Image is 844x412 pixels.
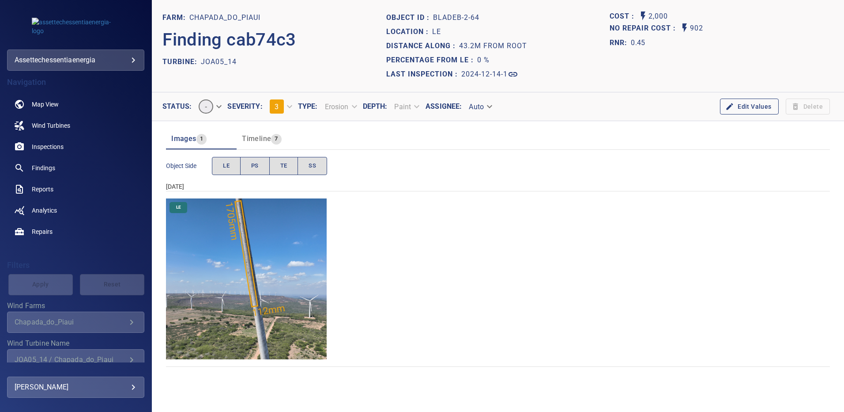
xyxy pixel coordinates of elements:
[166,182,830,191] div: [DATE]
[269,157,298,175] button: TE
[318,99,363,114] div: Erosion
[610,38,631,48] h1: RNR:
[251,161,259,171] span: PS
[648,11,668,23] p: 2,000
[15,318,126,326] div: Chapada_do_Piaui
[171,134,196,143] span: Images
[7,349,144,370] div: Wind Turbine Name
[7,340,144,347] label: Wind Turbine Name
[690,23,703,34] p: 902
[386,41,459,51] p: Distance along :
[7,302,144,309] label: Wind Farms
[263,96,298,117] div: 3
[271,134,281,144] span: 7
[720,99,778,115] button: Edit Values
[212,157,241,175] button: LE
[459,41,527,51] p: 43.2m from root
[7,312,144,333] div: Wind Farms
[638,11,648,21] svg: Auto Cost
[212,157,327,175] div: objectSide
[201,57,237,67] p: JOA05_14
[7,50,144,71] div: assettechessentiaenergia
[386,12,433,23] p: Object ID :
[461,69,518,80] a: 2024-12-14-1
[223,161,230,171] span: LE
[7,94,144,115] a: map noActive
[387,99,425,114] div: Paint
[32,227,53,236] span: Repairs
[386,69,461,80] p: Last Inspection :
[7,115,144,136] a: windturbines noActive
[162,57,201,67] p: TURBINE:
[162,103,192,110] label: Status :
[7,200,144,221] a: analytics noActive
[386,27,432,37] p: Location :
[32,18,120,35] img: assettechessentiaenergia-logo
[426,103,462,110] label: Assignee :
[242,134,271,143] span: Timeline
[7,136,144,157] a: inspections noActive
[15,380,137,394] div: [PERSON_NAME]
[462,99,498,114] div: Auto
[298,103,318,110] label: Type :
[15,53,137,67] div: assettechessentiaenergia
[7,157,144,179] a: findings noActive
[189,12,260,23] p: Chapada_do_Piaui
[610,24,679,33] h1: No Repair Cost :
[166,198,327,359] img: Chapada_do_Piaui/JOA05_14/2024-12-14-1/2024-12-14-2/image83wp83.jpg
[7,221,144,242] a: repairs noActive
[631,38,645,48] p: 0.45
[7,179,144,200] a: reports noActive
[433,12,479,23] p: bladeB-2-64
[610,11,638,23] span: The base labour and equipment costs to repair the finding. Does not include the loss of productio...
[196,134,207,144] span: 1
[275,103,279,111] span: 3
[166,161,212,170] span: Object Side
[610,23,679,34] span: Projected additional costs incurred by waiting 1 year to repair. This is a function of possible i...
[610,36,645,50] span: The ratio of the additional incurred cost of repair in 1 year and the cost of repairing today. Fi...
[679,23,690,33] svg: Auto No Repair Cost
[15,355,126,364] div: JOA05_14 / Chapada_do_Piaui
[363,103,388,110] label: Depth :
[298,157,327,175] button: SS
[7,78,144,87] h4: Navigation
[309,161,316,171] span: SS
[461,69,508,80] p: 2024-12-14-1
[227,103,262,110] label: Severity :
[200,103,212,111] span: -
[386,55,477,65] p: Percentage from LE :
[240,157,270,175] button: PS
[477,55,490,65] p: 0 %
[162,12,189,23] p: FARM:
[32,164,55,172] span: Findings
[32,142,64,151] span: Inspections
[280,161,287,171] span: TE
[610,12,638,21] h1: Cost :
[32,206,57,215] span: Analytics
[32,185,53,194] span: Reports
[171,204,186,210] span: LE
[32,100,59,109] span: Map View
[432,27,441,37] p: LE
[32,121,70,130] span: Wind Turbines
[7,261,144,270] h4: Filters
[192,96,227,117] div: -
[162,27,296,53] p: Finding cab74c3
